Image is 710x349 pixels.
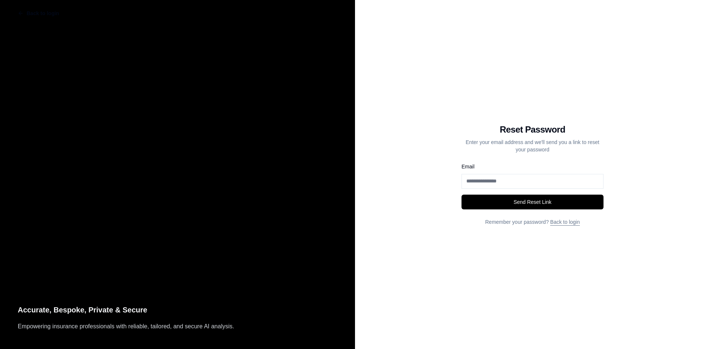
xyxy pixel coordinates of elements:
label: Email [461,164,474,170]
button: Send Reset Link [461,195,603,209]
p: Enter your email address and we'll send you a link to reset your password [461,138,603,153]
p: Accurate, Bespoke, Private & Secure [18,304,337,316]
button: Back to login [12,6,65,21]
h1: Reset Password [461,124,603,136]
p: Empowering insurance professionals with reliable, tailored, and secure AI analysis. [18,322,337,331]
a: Back to login [550,219,580,225]
p: Remember your password? [461,218,603,226]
